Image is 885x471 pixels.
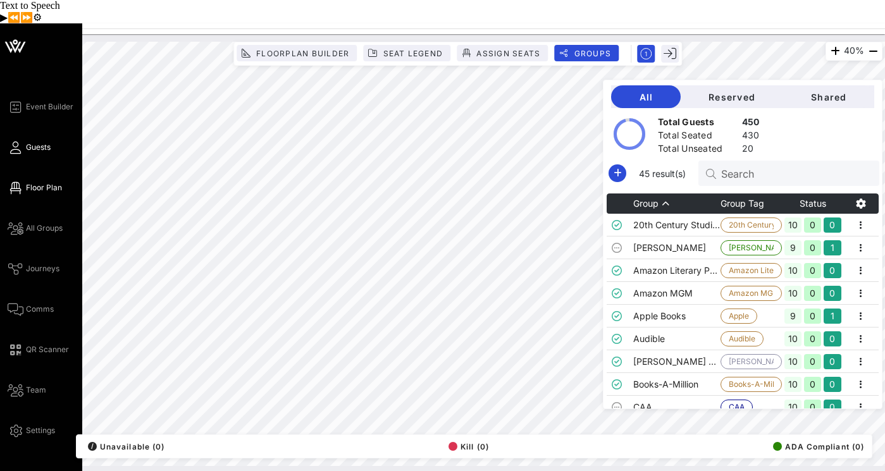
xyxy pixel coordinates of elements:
[769,437,864,455] button: ADA Compliant (0)
[8,261,59,276] a: Journeys
[621,92,671,102] span: All
[691,92,773,102] span: Reserved
[721,193,782,214] th: Group Tag
[729,377,774,391] span: Books-A-Million
[26,223,63,234] span: All Groups
[449,442,489,451] span: Kill (0)
[742,129,760,145] div: 430
[256,49,349,58] span: Floorplan Builder
[824,331,841,346] div: 0
[729,241,774,255] span: [PERSON_NAME]
[658,129,737,145] div: Total Seated
[363,45,450,61] button: Seat Legend
[826,42,882,61] div: 40%
[633,193,721,214] th: Group: Sorted ascending. Activate to sort descending.
[824,217,841,233] div: 0
[784,240,801,255] div: 9
[8,140,51,155] a: Guests
[26,101,73,113] span: Event Builder
[476,49,540,58] span: Assign Seats
[658,142,737,158] div: Total Unseated
[8,342,69,357] a: QR Scanner
[26,142,51,153] span: Guests
[824,400,841,415] div: 0
[633,396,721,419] td: CAA
[742,142,760,158] div: 20
[26,344,69,355] span: QR Scanner
[8,221,63,236] a: All Groups
[784,331,801,346] div: 10
[237,45,357,61] button: Floorplan Builder
[88,442,97,451] div: /
[84,437,164,455] button: /Unavailable (0)
[26,263,59,274] span: Journeys
[784,377,801,392] div: 10
[784,263,801,278] div: 10
[554,45,619,61] button: Groups
[729,218,774,232] span: 20th Century Stud…
[573,49,611,58] span: Groups
[88,442,164,451] span: Unavailable (0)
[8,382,46,398] a: Team
[729,286,774,300] span: Amazon MGM
[729,355,774,369] span: [PERSON_NAME] & [PERSON_NAME]
[824,286,841,301] div: 0
[633,327,721,350] td: Audible
[8,11,20,23] button: Previous
[804,240,821,255] div: 0
[729,332,755,346] span: Audible
[824,309,841,324] div: 1
[8,99,73,114] a: Event Builder
[783,85,874,108] button: Shared
[782,193,843,214] th: Status
[457,45,548,61] button: Assign Seats
[26,182,62,193] span: Floor Plan
[824,263,841,278] div: 0
[8,180,62,195] a: Floor Plan
[804,286,821,301] div: 0
[784,400,801,415] div: 10
[658,116,737,132] div: Total Guests
[804,263,821,278] div: 0
[382,49,443,58] span: Seat Legend
[8,302,54,317] a: Comms
[634,167,691,180] span: 45 result(s)
[26,303,54,315] span: Comms
[633,373,721,396] td: Books-A-Million
[681,85,783,108] button: Reserved
[721,198,764,209] span: Group Tag
[784,217,801,233] div: 10
[804,217,821,233] div: 0
[824,354,841,369] div: 0
[26,384,46,396] span: Team
[824,240,841,255] div: 1
[33,11,42,23] button: Settings
[804,400,821,415] div: 0
[804,377,821,392] div: 0
[445,437,489,455] button: Kill (0)
[804,354,821,369] div: 0
[633,350,721,373] td: [PERSON_NAME] & [PERSON_NAME]
[784,309,801,324] div: 9
[26,425,55,436] span: Settings
[784,354,801,369] div: 10
[729,309,749,323] span: Apple
[824,377,841,392] div: 0
[773,442,864,451] span: ADA Compliant (0)
[633,236,721,259] td: [PERSON_NAME]
[742,116,760,132] div: 450
[729,400,745,414] span: CAA
[784,286,801,301] div: 10
[611,85,681,108] button: All
[793,92,864,102] span: Shared
[633,259,721,282] td: Amazon Literary Partnership
[804,309,821,324] div: 0
[633,198,659,209] span: Group
[633,214,721,236] td: 20th Century Studios
[633,282,721,305] td: Amazon MGM
[8,423,55,438] a: Settings
[804,331,821,346] div: 0
[729,264,774,278] span: Amazon Literary P…
[633,305,721,327] td: Apple Books
[20,11,33,23] button: Forward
